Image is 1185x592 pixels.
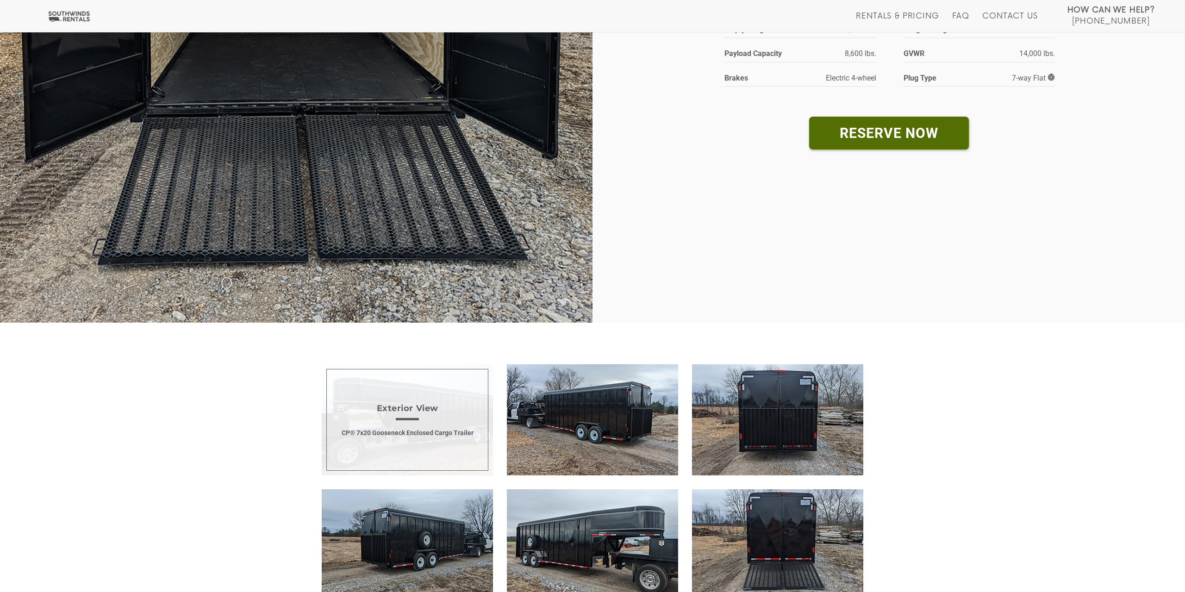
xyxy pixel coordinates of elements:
[724,72,796,84] strong: Brakes
[692,364,863,475] a: CP® 7x20 Gooseneck Enclosed Cargo Trailer
[1067,5,1155,25] a: How Can We Help? [PHONE_NUMBER]
[1019,49,1055,58] span: 14,000 lbs.
[809,117,969,150] a: RESERVE NOW
[952,12,970,32] a: FAQ
[322,364,493,475] a: CP® 7x20 Gooseneck Enclosed Cargo Trailer Exterior View CP® 7x20 Gooseneck Enclosed Cargo Trailer
[982,12,1037,32] a: Contact Us
[904,72,975,84] strong: Plug Type
[845,49,876,58] span: 8,600 lbs.
[856,12,939,32] a: Rentals & Pricing
[1012,74,1055,82] span: 7-way Flat
[507,364,678,475] a: CP® 7x20 Gooseneck Enclosed Cargo Trailer
[826,74,876,82] span: Electric 4-wheel
[845,25,876,34] span: 5,400 lbs.
[1067,6,1155,15] strong: How Can We Help?
[1029,25,1055,34] span: 500 lbs.
[46,11,92,22] img: Southwinds Rentals Logo
[904,47,975,60] strong: GVWR
[724,47,796,60] strong: Payload Capacity
[1072,17,1150,26] span: [PHONE_NUMBER]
